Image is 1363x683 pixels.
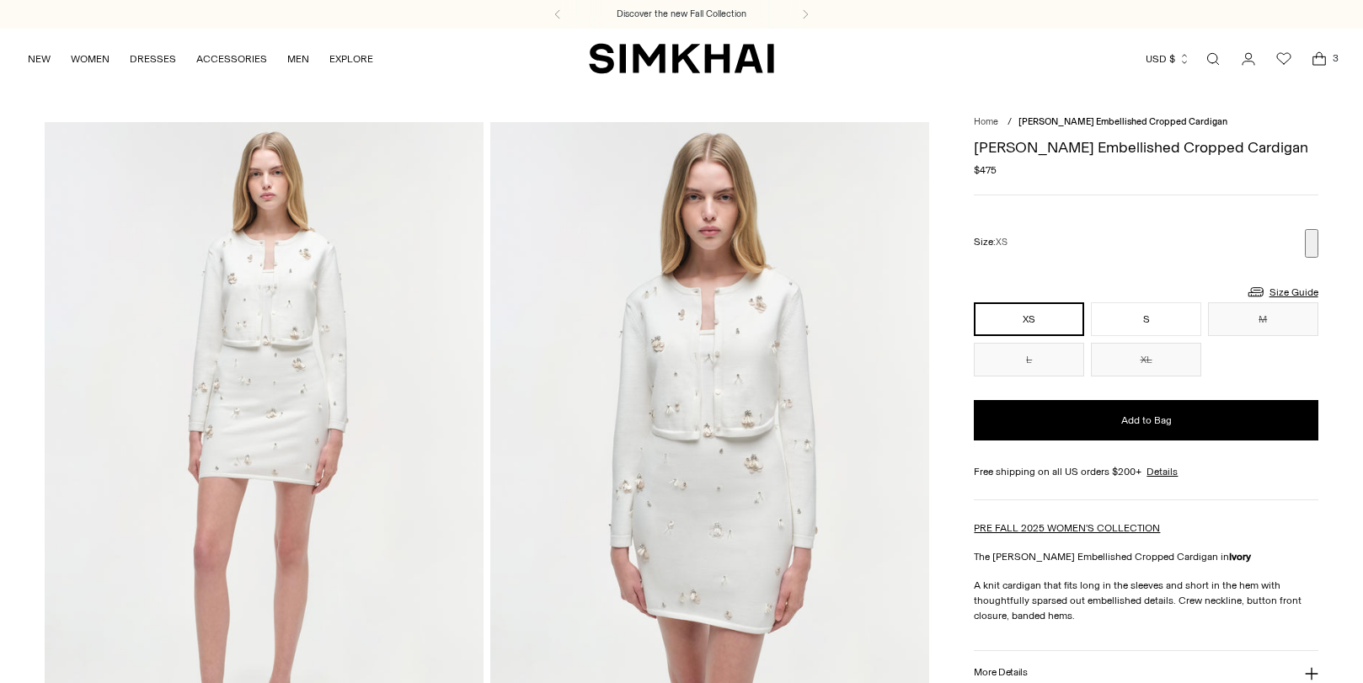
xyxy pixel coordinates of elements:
[71,40,110,77] a: WOMEN
[1267,42,1301,76] a: Wishlist
[1146,40,1190,77] button: USD $
[996,237,1008,248] span: XS
[1328,51,1343,66] span: 3
[974,115,1318,130] nav: breadcrumbs
[974,522,1160,534] a: PRE FALL 2025 WOMEN'S COLLECTION
[589,42,774,75] a: SIMKHAI
[974,549,1318,564] p: The [PERSON_NAME] Embellished Cropped Cardigan in
[1147,464,1178,479] a: Details
[974,163,997,178] span: $475
[617,8,746,21] a: Discover the new Fall Collection
[974,140,1318,155] h1: [PERSON_NAME] Embellished Cropped Cardigan
[1229,551,1251,563] strong: Ivory
[974,302,1084,336] button: XS
[1208,302,1318,336] button: M
[974,400,1318,440] button: Add to Bag
[974,667,1027,678] h3: More Details
[196,40,267,77] a: ACCESSORIES
[1121,414,1172,428] span: Add to Bag
[1091,302,1201,336] button: S
[974,116,998,127] a: Home
[329,40,373,77] a: EXPLORE
[1196,42,1230,76] a: Open search modal
[974,343,1084,376] button: L
[974,578,1318,623] p: A knit cardigan that fits long in the sleeves and short in the hem with thoughtfully sparsed out ...
[974,464,1318,479] div: Free shipping on all US orders $200+
[1232,42,1265,76] a: Go to the account page
[1018,116,1227,127] span: [PERSON_NAME] Embellished Cropped Cardigan
[28,40,51,77] a: NEW
[1008,115,1012,130] div: /
[1091,343,1201,376] button: XL
[1246,281,1318,302] a: Size Guide
[287,40,309,77] a: MEN
[130,40,176,77] a: DRESSES
[1302,42,1336,76] a: Open cart modal
[974,234,1008,250] label: Size:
